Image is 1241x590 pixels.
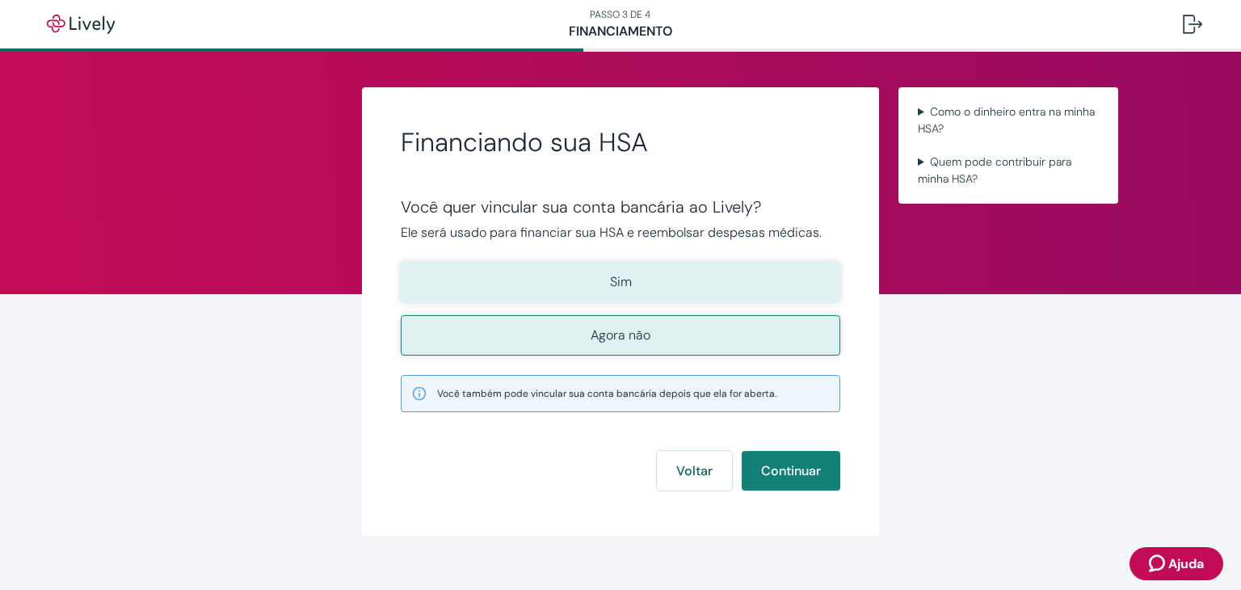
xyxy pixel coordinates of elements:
button: Continuar [742,451,840,491]
button: Ícone de suporte do ZendeskAjuda [1130,547,1223,580]
font: Sim [610,273,632,290]
font: Voltar [676,462,713,479]
font: Financiando sua HSA [401,125,648,159]
font: Agora não [591,327,650,343]
img: Vivaz [36,15,126,34]
button: Agora não [401,315,840,356]
font: Ajuda [1168,555,1204,572]
svg: Ícone de suporte do Zendesk [1149,554,1168,573]
font: Você também pode vincular sua conta bancária depois que ela for aberta. [437,387,776,400]
summary: Como o dinheiro entra na minha HSA? [911,100,1105,141]
font: Continuar [761,462,821,479]
button: Sim [401,262,840,302]
font: Quem pode contribuir para minha HSA? [918,154,1071,186]
button: Voltar [657,451,732,491]
font: Como o dinheiro entra na minha HSA? [918,104,1095,136]
summary: Quem pode contribuir para minha HSA? [911,150,1105,191]
font: Ele será usado para financiar sua HSA e reembolsar despesas médicas. [401,224,822,241]
font: Você quer vincular sua conta bancária ao Lively? [401,196,761,217]
button: Sair [1170,5,1215,44]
